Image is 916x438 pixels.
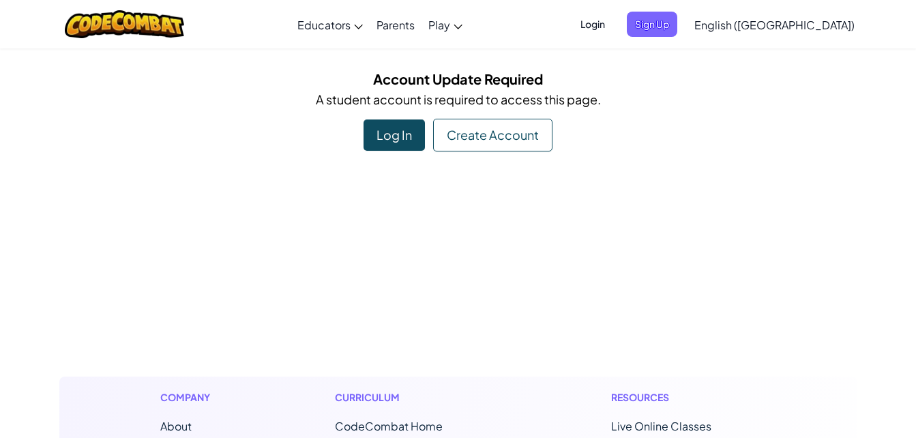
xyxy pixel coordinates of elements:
a: Live Online Classes [611,419,711,433]
h5: Account Update Required [70,68,847,89]
a: About [160,419,192,433]
a: Educators [291,6,370,43]
p: A student account is required to access this page. [70,89,847,109]
h1: Curriculum [335,390,500,405]
a: Parents [370,6,422,43]
div: Create Account [433,119,552,151]
h1: Resources [611,390,756,405]
img: CodeCombat logo [65,10,184,38]
button: Sign Up [627,12,677,37]
button: Login [572,12,613,37]
a: English ([GEOGRAPHIC_DATA]) [688,6,861,43]
div: Log In [364,119,425,151]
span: Play [428,18,450,32]
a: Play [422,6,469,43]
span: CodeCombat Home [335,419,443,433]
h1: Company [160,390,224,405]
span: Educators [297,18,351,32]
span: English ([GEOGRAPHIC_DATA]) [694,18,855,32]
